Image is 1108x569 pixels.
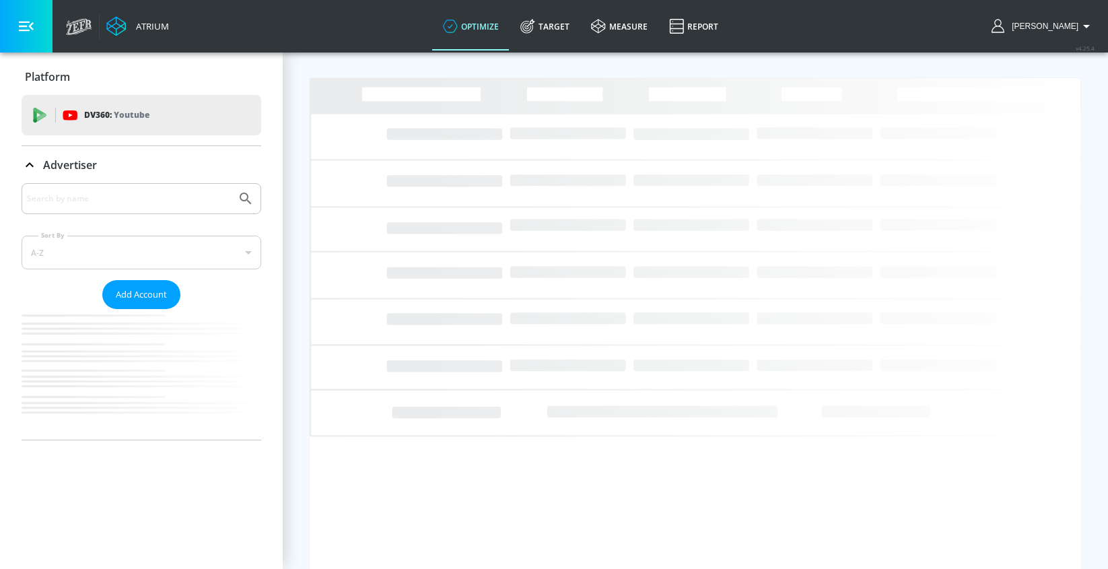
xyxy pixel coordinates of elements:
[84,108,149,123] p: DV360:
[102,280,180,309] button: Add Account
[658,2,729,51] a: Report
[131,20,169,32] div: Atrium
[22,146,261,184] div: Advertiser
[114,108,149,122] p: Youtube
[432,2,510,51] a: optimize
[580,2,658,51] a: measure
[106,16,169,36] a: Atrium
[116,287,167,302] span: Add Account
[22,309,261,440] nav: list of Advertiser
[510,2,580,51] a: Target
[25,69,70,84] p: Platform
[992,18,1095,34] button: [PERSON_NAME]
[22,183,261,440] div: Advertiser
[22,95,261,135] div: DV360: Youtube
[38,231,67,240] label: Sort By
[27,190,231,207] input: Search by name
[22,236,261,269] div: A-Z
[1076,44,1095,52] span: v 4.25.4
[1006,22,1078,31] span: login as: rebecca.streightiff@zefr.com
[43,158,97,172] p: Advertiser
[22,58,261,96] div: Platform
